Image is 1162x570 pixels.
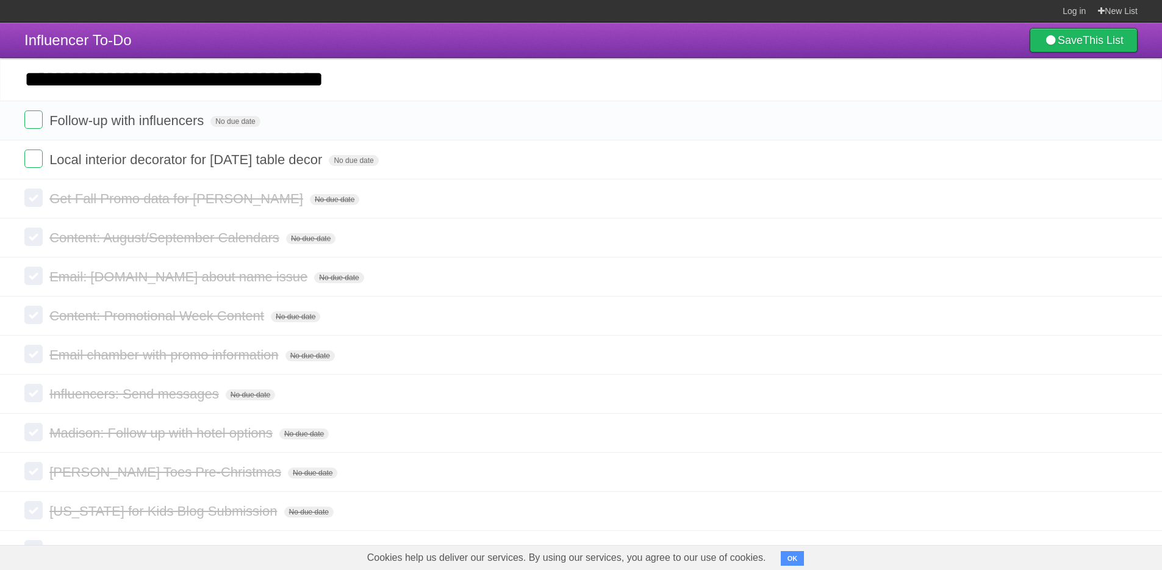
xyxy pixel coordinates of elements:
[288,467,337,478] span: No due date
[49,269,310,284] span: Email: [DOMAIN_NAME] about name issue
[24,423,43,441] label: Done
[49,543,368,558] span: Colby: Send influencer kit through [PERSON_NAME]
[24,384,43,402] label: Done
[24,228,43,246] label: Done
[24,501,43,519] label: Done
[286,233,335,244] span: No due date
[24,540,43,558] label: Done
[24,32,132,48] span: Influencer To-Do
[49,230,282,245] span: Content: August/September Calendars
[49,425,276,441] span: Madison: Follow up with hotel options
[226,389,275,400] span: No due date
[1083,34,1124,46] b: This List
[271,311,320,322] span: No due date
[49,386,222,402] span: Influencers: Send messages
[279,428,329,439] span: No due date
[210,116,260,127] span: No due date
[49,464,284,480] span: [PERSON_NAME] Toes Pre-Christmas
[1030,28,1138,52] a: SaveThis List
[49,347,281,363] span: Email chamber with promo information
[781,551,805,566] button: OK
[284,507,334,518] span: No due date
[24,150,43,168] label: Done
[24,110,43,129] label: Done
[49,503,280,519] span: [US_STATE] for Kids Blog Submission
[329,155,378,166] span: No due date
[314,272,364,283] span: No due date
[24,462,43,480] label: Done
[285,350,335,361] span: No due date
[49,113,207,128] span: Follow-up with influencers
[310,194,359,205] span: No due date
[49,191,306,206] span: Get Fall Promo data for [PERSON_NAME]
[49,152,325,167] span: Local interior decorator for [DATE] table decor
[24,267,43,285] label: Done
[49,308,267,323] span: Content: Promotional Week Content
[24,189,43,207] label: Done
[355,546,778,570] span: Cookies help us deliver our services. By using our services, you agree to our use of cookies.
[24,345,43,363] label: Done
[24,306,43,324] label: Done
